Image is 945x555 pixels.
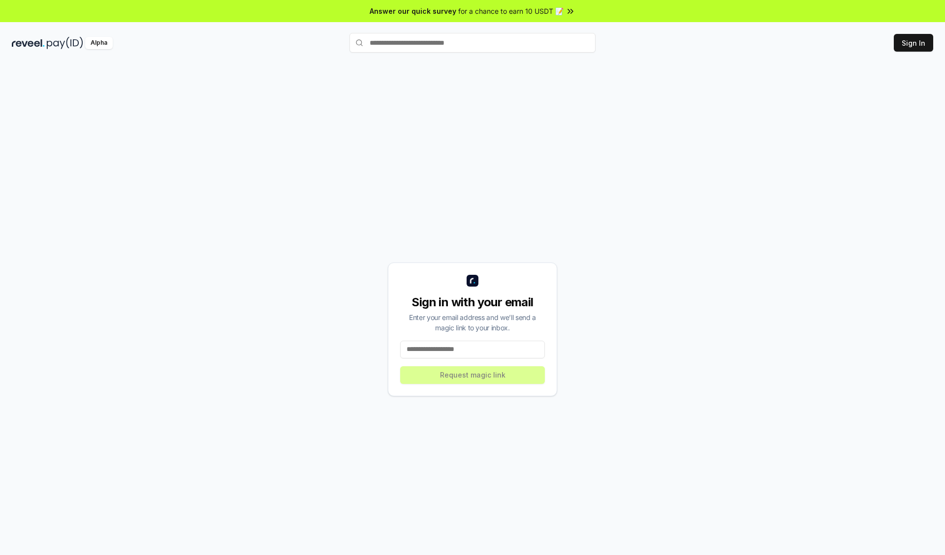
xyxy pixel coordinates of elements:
span: Answer our quick survey [370,6,456,16]
div: Sign in with your email [400,294,545,310]
img: logo_small [467,275,478,287]
span: for a chance to earn 10 USDT 📝 [458,6,564,16]
div: Alpha [85,37,113,49]
button: Sign In [894,34,933,52]
div: Enter your email address and we’ll send a magic link to your inbox. [400,312,545,333]
img: reveel_dark [12,37,45,49]
img: pay_id [47,37,83,49]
